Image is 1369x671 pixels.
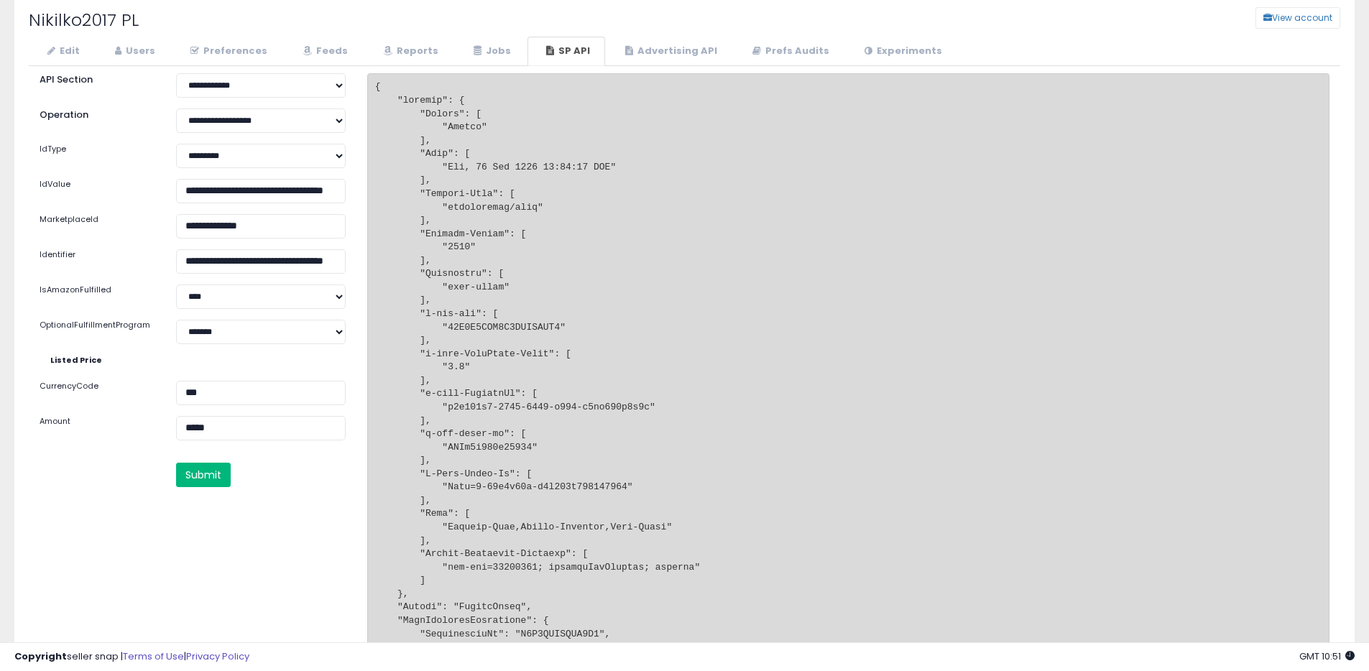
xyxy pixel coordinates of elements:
label: CurrencyCode [29,381,165,392]
label: Amount [29,416,165,427]
a: Experiments [846,37,957,66]
a: Privacy Policy [186,649,249,663]
label: OptionalFulfillmentProgram [29,320,165,331]
label: MarketplaceId [29,214,165,226]
a: Prefs Audits [734,37,844,66]
strong: Copyright [14,649,67,663]
div: seller snap | | [14,650,249,664]
a: Edit [29,37,95,66]
label: API Section [29,73,165,87]
label: Identifier [29,249,165,261]
label: IsAmazonFulfilled [29,284,165,296]
a: SP API [527,37,605,66]
label: IdType [29,144,165,155]
label: IdValue [29,179,165,190]
a: View account [1245,7,1266,29]
a: Terms of Use [123,649,184,663]
a: Preferences [172,37,282,66]
a: Users [96,37,170,66]
a: Feeds [284,37,363,66]
button: Submit [176,463,231,487]
span: 2025-08-17 10:51 GMT [1299,649,1355,663]
label: Operation [29,108,165,122]
a: Jobs [455,37,526,66]
a: Advertising API [607,37,732,66]
button: View account [1255,7,1340,29]
h2: Nikilko2017 PL [18,11,573,29]
label: Listed Price [40,355,167,366]
a: Reports [364,37,453,66]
